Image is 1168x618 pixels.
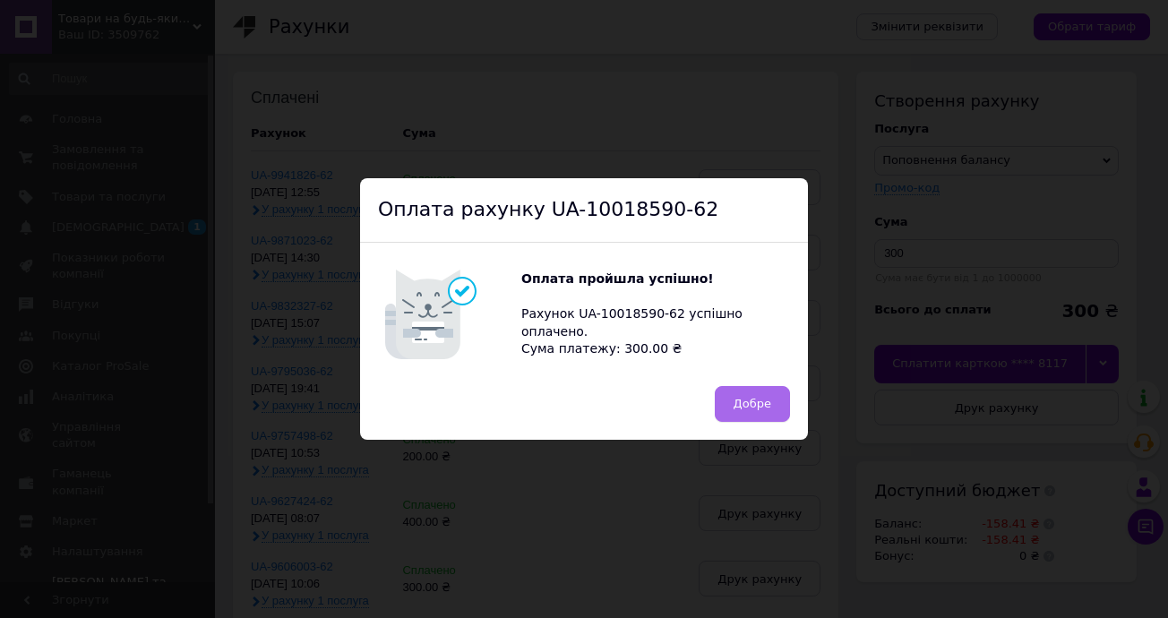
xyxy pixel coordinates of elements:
b: Оплата пройшла успішно! [521,271,714,286]
img: Котик говорить Оплата пройшла успішно! [378,261,521,368]
span: Добре [734,397,771,410]
button: Добре [715,386,790,422]
div: Оплата рахунку UA-10018590-62 [360,178,808,243]
div: Рахунок UA-10018590-62 успішно оплачено. Сума платежу: 300.00 ₴ [521,270,790,358]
